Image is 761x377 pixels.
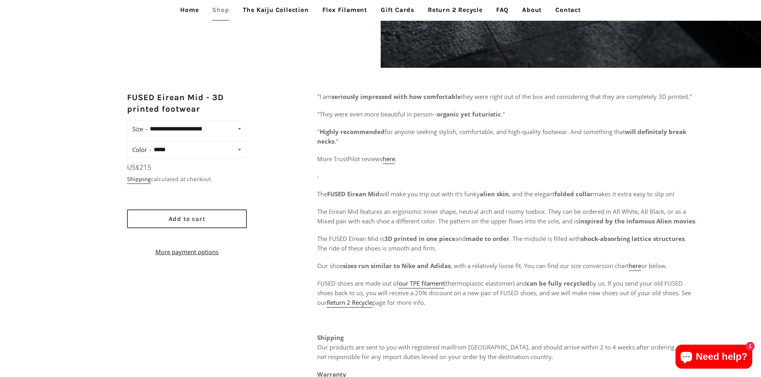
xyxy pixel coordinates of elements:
[395,155,397,163] span: .
[383,155,395,163] span: here
[527,279,590,287] strong: can be fully recycled
[317,262,667,271] span: Our shoe , with a relatively loose fit. You can find our size conversion chart or below.
[317,110,437,118] span: "They were even more beautiful in person--
[317,333,698,361] p: Our products are sent to you with registered mail , and should arrive within 2 to 4 weeks after o...
[127,247,247,257] a: More payment options
[343,262,451,270] strong: sizes run similar to Nike and Adidas
[629,262,641,271] a: here
[673,345,755,371] inbox-online-store-chat: Shopify online store chat
[554,190,593,198] strong: folded collar
[384,235,455,243] strong: 3D printed in one piece
[317,279,691,308] span: FUSED shoes are made out of (thermoplastic elastomer) and by us. If you send your old FUSED shoes...
[453,343,528,351] span: from [GEOGRAPHIC_DATA]
[581,235,685,243] strong: shock-absorbing lattice structures
[127,175,247,184] div: calculated at checkout.
[437,110,501,118] b: organic yet futuristic
[169,215,205,223] span: Add to cart
[127,175,151,184] a: Shipping
[578,217,695,225] strong: inspired by the infamous Alien movies
[317,334,344,341] strong: Shipping
[385,128,625,136] span: for anyone seeking stylish, comfortable, and high-quality footwear. And something that
[334,137,338,145] span: ."
[332,93,461,101] b: seriously impressed with how comfortable
[317,190,674,198] span: The will make you trip out with it's funky , and the elegant makes it extra easy to slip on!
[399,279,444,288] a: our TPE filament
[320,128,385,136] b: Highly recommended
[327,190,380,198] strong: FUSED Eirean Mid
[317,155,383,163] span: More TrustPilot reviews
[317,235,686,252] span: The FUSED Eirean Mid is and . The midsole is filled with . The ride of these shoes is smooth and ...
[317,207,698,226] p: The Eirean Mid features an ergonomic inner shape, neutral arch and roomy toebox. They can be orde...
[317,172,319,180] span: -
[383,155,395,164] a: here
[480,190,509,198] strong: alien skin
[317,128,320,136] span: "
[461,93,692,101] span: they were right out of the box and considering that they are completely 3D printed."
[501,110,505,118] span: ."
[317,93,332,101] span: "I am
[132,144,151,155] label: Color
[127,163,151,172] span: US$215
[466,235,509,243] strong: made to order
[132,123,147,134] label: Size
[317,128,686,145] b: will definitely break necks
[127,209,247,228] button: Add to cart
[327,298,372,308] a: Return 2 Recycle
[127,92,254,115] h2: FUSED Eirean Mid - 3D printed footwear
